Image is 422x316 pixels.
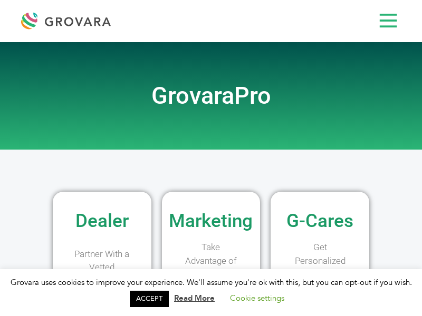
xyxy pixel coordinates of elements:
[276,212,364,230] h2: G-Cares
[11,277,412,304] span: Grovara uses cookies to improve your experience. We'll assume you're ok with this, but you can op...
[130,291,169,307] a: ACCEPT
[230,293,284,303] a: Cookie settings
[174,293,215,303] a: Read More
[5,84,417,107] h2: GrovaraPro
[167,212,255,230] h2: Marketing
[58,212,146,230] h2: Dealer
